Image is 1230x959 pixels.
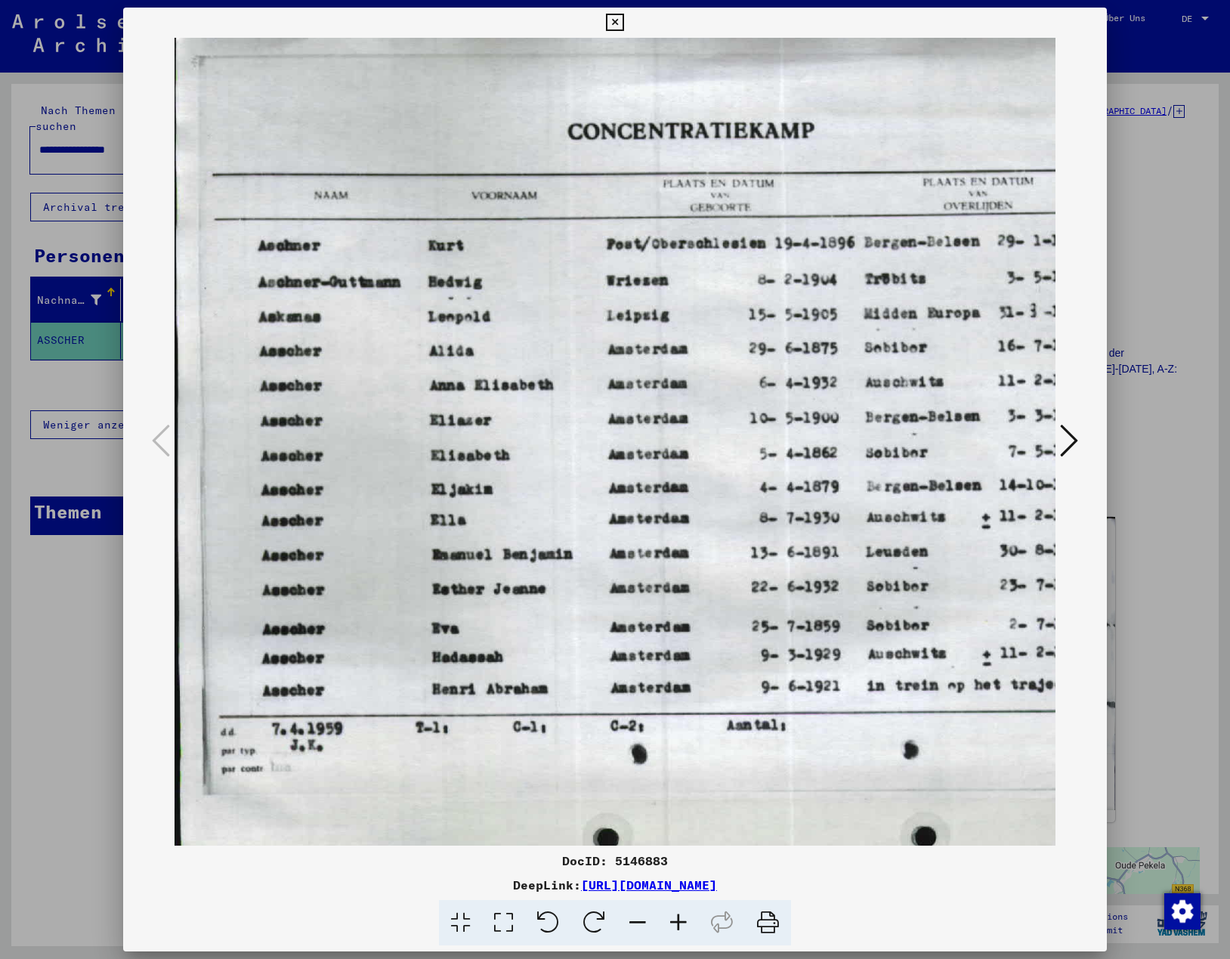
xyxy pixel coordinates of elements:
[123,852,1107,870] div: DocID: 5146883
[581,877,717,892] a: [URL][DOMAIN_NAME]
[1164,892,1200,929] div: Zustimmung ändern
[123,876,1107,894] div: DeepLink:
[1164,893,1201,930] img: Zustimmung ändern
